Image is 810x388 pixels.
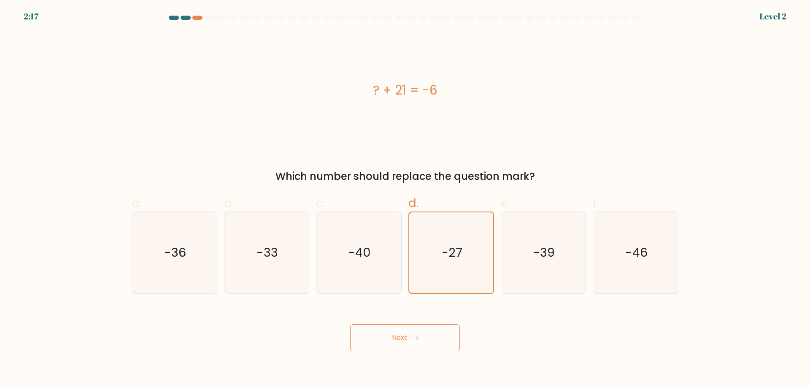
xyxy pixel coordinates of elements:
[759,10,786,23] div: Level 2
[132,81,678,100] div: ? + 21 = -6
[316,195,325,211] span: c.
[24,10,38,23] div: 2:17
[132,195,142,211] span: a.
[533,244,555,261] text: -39
[593,195,599,211] span: f.
[408,195,418,211] span: d.
[442,244,462,261] text: -27
[625,244,648,261] text: -46
[501,195,510,211] span: e.
[164,244,186,261] text: -36
[224,195,234,211] span: b.
[256,244,278,261] text: -33
[137,169,673,184] div: Which number should replace the question mark?
[350,324,460,351] button: Next
[348,244,371,261] text: -40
